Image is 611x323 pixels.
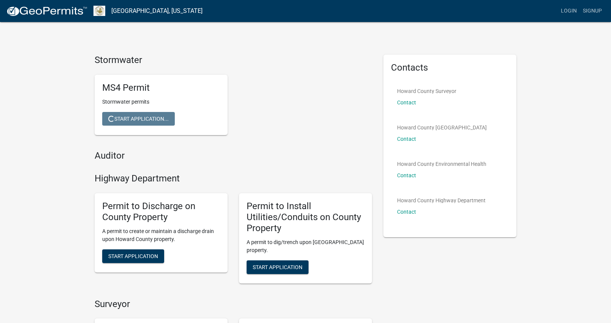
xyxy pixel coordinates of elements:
[102,201,220,223] h5: Permit to Discharge on County Property
[95,55,372,66] h4: Stormwater
[558,4,580,18] a: Login
[102,98,220,106] p: Stormwater permits
[580,4,605,18] a: Signup
[397,88,456,94] p: Howard County Surveyor
[108,115,169,121] span: Start Application...
[397,172,416,178] a: Contact
[247,201,364,233] h5: Permit to Install Utilities/Conduits on County Property
[95,173,372,184] h4: Highway Department
[397,198,486,203] p: Howard County Highway Department
[102,112,175,126] button: Start Application...
[93,6,105,16] img: Howard County, Indiana
[397,99,416,106] a: Contact
[253,264,302,270] span: Start Application
[247,260,309,274] button: Start Application
[397,161,486,167] p: Howard County Environmental Health
[95,150,372,161] h4: Auditor
[247,238,364,254] p: A permit to dig/trench upon [GEOGRAPHIC_DATA] property.
[397,136,416,142] a: Contact
[102,249,164,263] button: Start Application
[397,125,487,130] p: Howard County [GEOGRAPHIC_DATA]
[102,82,220,93] h5: MS4 Permit
[108,253,158,259] span: Start Application
[111,5,203,17] a: [GEOGRAPHIC_DATA], [US_STATE]
[391,62,509,73] h5: Contacts
[397,209,416,215] a: Contact
[95,299,372,310] h4: Surveyor
[102,227,220,243] p: A permit to create or maintain a discharge drain upon Howard County property.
